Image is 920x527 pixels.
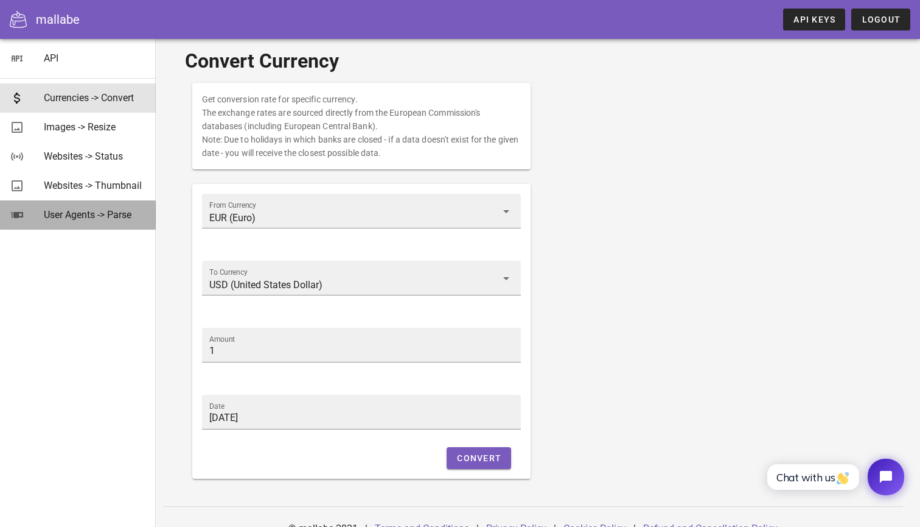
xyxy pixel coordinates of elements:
label: To Currency [209,268,248,277]
label: Date [209,402,225,411]
button: Convert [447,447,511,469]
label: Amount [209,335,235,344]
span: Convert [456,453,501,463]
div: User Agents -> Parse [44,209,146,221]
div: mallabe [36,10,80,29]
div: Images -> Resize [44,121,146,133]
div: Currencies -> Convert [44,92,146,104]
div: Websites -> Thumbnail [44,180,146,191]
iframe: Tidio Chat [754,448,915,506]
div: Get conversion rate for specific currency. The exchange rates are sourced directly from the Europ... [192,83,531,169]
div: API [44,52,146,64]
button: Logout [851,9,910,30]
div: Websites -> Status [44,150,146,162]
h1: Convert Currency [185,46,891,76]
span: Logout [861,15,901,24]
span: API Keys [793,15,835,24]
label: From Currency [209,201,256,210]
a: API Keys [783,9,845,30]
